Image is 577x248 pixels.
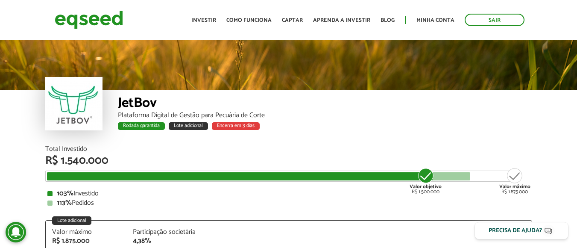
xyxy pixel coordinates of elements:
div: R$ 1.500.000 [410,167,442,195]
a: Blog [381,18,395,23]
div: R$ 1.540.000 [45,155,532,166]
div: Rodada garantida [118,122,165,130]
strong: Valor máximo [499,183,530,191]
div: Investido [47,190,530,197]
div: Plataforma Digital de Gestão para Pecuária de Corte [118,112,532,119]
strong: Valor objetivo [410,183,442,191]
a: Investir [191,18,216,23]
a: Sair [465,14,524,26]
div: Encerra em 3 dias [212,122,260,130]
div: 4,38% [133,238,201,245]
img: EqSeed [55,9,123,31]
strong: 113% [57,197,72,209]
strong: 103% [57,188,73,199]
div: Valor máximo [52,229,120,236]
a: Como funciona [226,18,272,23]
a: Minha conta [416,18,454,23]
div: R$ 1.875.000 [52,238,120,245]
a: Captar [282,18,303,23]
div: Lote adicional [169,122,208,130]
div: Total Investido [45,146,532,153]
a: Aprenda a investir [313,18,370,23]
div: Lote adicional [52,216,91,225]
div: R$ 1.875.000 [499,167,530,195]
div: Pedidos [47,200,530,207]
div: Participação societária [133,229,201,236]
div: JetBov [118,96,532,112]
